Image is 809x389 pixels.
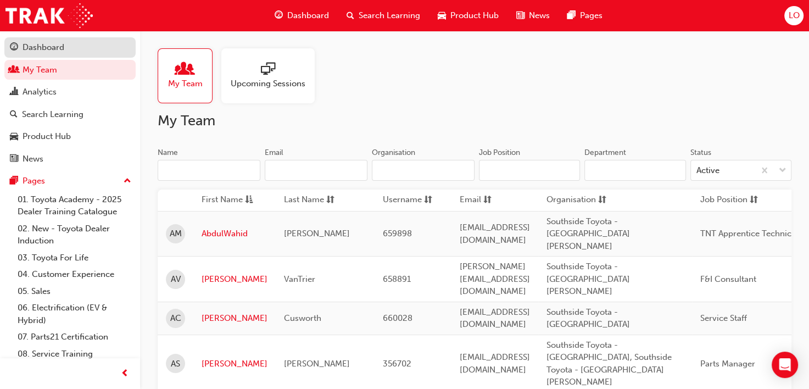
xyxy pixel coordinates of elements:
span: [PERSON_NAME] [284,229,350,238]
div: Name [158,147,178,158]
a: pages-iconPages [559,4,611,27]
span: search-icon [347,9,354,23]
a: 07. Parts21 Certification [13,329,136,346]
span: people-icon [178,62,192,77]
span: news-icon [516,9,525,23]
span: [EMAIL_ADDRESS][DOMAIN_NAME] [460,223,530,245]
span: Job Position [700,193,747,207]
button: Organisationsorting-icon [546,193,607,207]
span: 660028 [383,313,412,323]
a: 02. New - Toyota Dealer Induction [13,220,136,249]
span: Service Staff [700,313,747,323]
span: AC [170,312,181,325]
a: 04. Customer Experience [13,266,136,283]
span: sorting-icon [750,193,758,207]
a: [PERSON_NAME] [202,358,267,370]
span: sorting-icon [483,193,492,207]
div: Product Hub [23,130,71,143]
input: Department [584,160,685,181]
a: 03. Toyota For Life [13,249,136,266]
span: [PERSON_NAME][EMAIL_ADDRESS][DOMAIN_NAME] [460,262,530,296]
span: car-icon [10,132,18,142]
span: VanTrier [284,274,315,284]
div: Job Position [479,147,520,158]
span: people-icon [10,65,18,75]
a: Upcoming Sessions [221,48,323,103]
div: Open Intercom Messenger [772,352,798,378]
span: sorting-icon [326,193,334,207]
span: Upcoming Sessions [231,77,305,90]
button: Emailsorting-icon [460,193,520,207]
span: news-icon [10,154,18,164]
span: guage-icon [275,9,283,23]
a: AbdulWahid [202,227,267,240]
span: guage-icon [10,43,18,53]
span: sorting-icon [598,193,606,207]
span: Username [383,193,422,207]
span: 356702 [383,359,411,369]
input: Name [158,160,260,181]
span: car-icon [438,9,446,23]
span: sessionType_ONLINE_URL-icon [261,62,275,77]
div: Analytics [23,86,57,98]
a: My Team [4,60,136,80]
a: 06. Electrification (EV & Hybrid) [13,299,136,329]
a: news-iconNews [507,4,559,27]
span: sorting-icon [424,193,432,207]
a: Dashboard [4,37,136,58]
a: guage-iconDashboard [266,4,338,27]
span: AS [171,358,180,370]
div: Search Learning [22,108,83,121]
span: Search Learning [359,9,420,22]
span: LO [788,9,799,22]
button: Pages [4,171,136,191]
button: Last Namesorting-icon [284,193,344,207]
div: Active [696,164,719,177]
span: search-icon [10,110,18,120]
span: Parts Manager [700,359,755,369]
img: Trak [5,3,93,28]
span: Pages [580,9,602,22]
a: 01. Toyota Academy - 2025 Dealer Training Catalogue [13,191,136,220]
span: Dashboard [287,9,329,22]
a: Analytics [4,82,136,102]
span: First Name [202,193,243,207]
span: Southside Toyota - [GEOGRAPHIC_DATA], Southside Toyota - [GEOGRAPHIC_DATA][PERSON_NAME] [546,340,672,387]
span: [EMAIL_ADDRESS][DOMAIN_NAME] [460,307,530,330]
span: chart-icon [10,87,18,97]
a: My Team [158,48,221,103]
span: Southside Toyota - [GEOGRAPHIC_DATA][PERSON_NAME] [546,216,630,251]
span: Southside Toyota - [GEOGRAPHIC_DATA][PERSON_NAME] [546,262,630,296]
span: 659898 [383,229,412,238]
span: pages-icon [567,9,576,23]
a: Search Learning [4,104,136,125]
span: AV [171,273,181,286]
span: prev-icon [121,367,129,381]
span: 658891 [383,274,411,284]
div: Dashboard [23,41,64,54]
span: asc-icon [245,193,253,207]
span: TNT Apprentice Technician [700,229,803,238]
span: F&I Consultant [700,274,756,284]
a: [PERSON_NAME] [202,273,267,286]
button: First Nameasc-icon [202,193,262,207]
a: [PERSON_NAME] [202,312,267,325]
button: DashboardMy TeamAnalyticsSearch LearningProduct HubNews [4,35,136,171]
span: My Team [168,77,203,90]
h2: My Team [158,112,791,130]
a: Product Hub [4,126,136,147]
button: Usernamesorting-icon [383,193,443,207]
input: Organisation [372,160,475,181]
div: Pages [23,175,45,187]
span: up-icon [124,174,131,188]
span: Last Name [284,193,324,207]
span: Cusworth [284,313,321,323]
a: 08. Service Training [13,346,136,363]
input: Email [265,160,367,181]
span: Email [460,193,481,207]
span: [PERSON_NAME] [284,359,350,369]
a: 05. Sales [13,283,136,300]
span: pages-icon [10,176,18,186]
span: [EMAIL_ADDRESS][DOMAIN_NAME] [460,352,530,375]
